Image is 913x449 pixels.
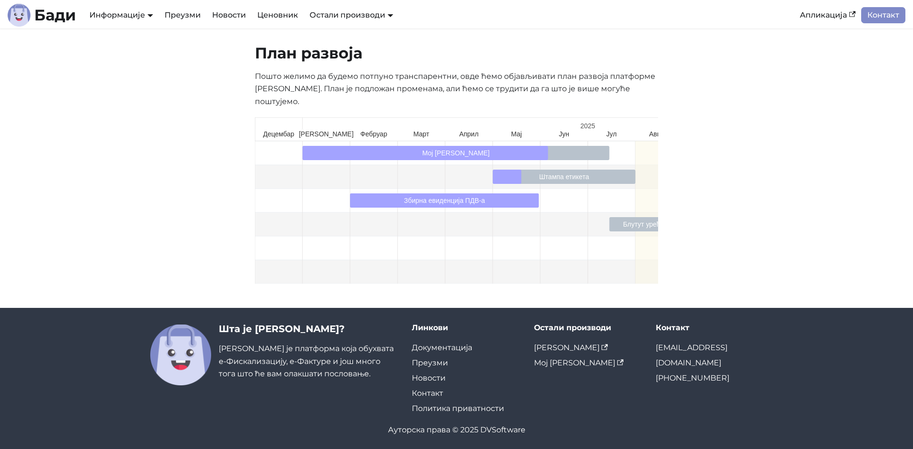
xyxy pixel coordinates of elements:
a: Новости [206,7,252,23]
a: Ценовник [252,7,304,23]
p: Пошто желимо да будемо потпуно транспарентни, овде ћемо објављивати план развоја платформе [PERSO... [255,70,658,108]
a: ЛогоБади [8,4,76,27]
a: Информације [89,10,153,19]
a: Политика приватности [412,404,504,413]
h1: План развоја [255,44,658,63]
a: Мој [PERSON_NAME] [534,358,624,367]
a: [PERSON_NAME] [534,343,608,352]
div: Ауторска права © 2025 DVSoftware [150,424,763,436]
b: Бади [34,8,76,23]
a: Остали производи [310,10,393,19]
a: Преузми [412,358,448,367]
div: [PERSON_NAME] је платформа која обухвата е-Фискализацију, е-Фактуре и још много тога што ће вам о... [219,323,397,385]
a: Контакт [412,389,443,398]
a: Контакт [861,7,905,23]
a: [EMAIL_ADDRESS][DOMAIN_NAME] [656,343,728,367]
div: Контакт [656,323,763,333]
img: Бади [150,325,211,385]
a: Апликација [794,7,861,23]
a: Преузми [159,7,206,23]
div: Линкови [412,323,519,333]
a: Новости [412,373,446,382]
div: Остали производи [534,323,641,333]
a: [PHONE_NUMBER] [656,373,729,382]
h3: Шта је [PERSON_NAME]? [219,323,397,335]
a: Документација [412,343,472,352]
img: Лого [8,4,30,27]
